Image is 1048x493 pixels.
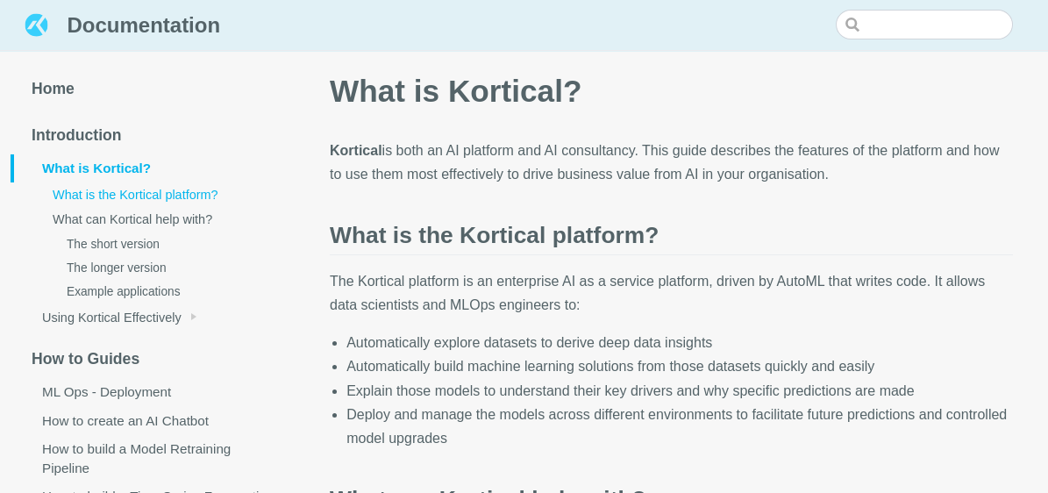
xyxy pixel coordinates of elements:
a: How to build a Model Retraining Pipeline [11,435,294,482]
span: How to Guides [32,350,139,368]
li: Automatically build machine learning solutions from those datasets quickly and easily [346,354,1013,378]
a: What can Kortical help with? [25,207,294,232]
a: How to create an AI Chatbot [11,406,294,434]
h1: What is Kortical? [330,7,1013,111]
span: Introduction [32,126,122,144]
a: The short version [39,232,294,256]
li: Deploy and manage the models across different environments to facilitate future predictions and c... [346,403,1013,450]
p: is both an AI platform and AI consultancy. This guide describes the features of the platform and ... [330,139,1013,186]
input: Search [836,10,1013,39]
h2: What is the Kortical platform? [330,156,1013,254]
span: Documentation [67,10,220,40]
a: What is the Kortical platform? [25,182,294,207]
span: Using Kortical Effectively [42,311,182,325]
a: How to Guides [11,342,294,378]
a: The longer version [39,256,294,280]
li: Automatically explore datasets to derive deep data insights [346,331,1013,354]
a: ML Ops - Deployment [11,378,294,406]
strong: Kortical [330,143,382,158]
li: Explain those models to understand their key drivers and why specific predictions are made [346,379,1013,403]
a: What is Kortical? [11,154,294,182]
a: Home [11,72,294,108]
a: Using Kortical Effectively [11,304,294,331]
a: Example applications [39,280,294,304]
a: Documentation [21,10,220,43]
img: Documentation [21,10,52,40]
p: The Kortical platform is an enterprise AI as a service platform, driven by AutoML that writes cod... [330,269,1013,317]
